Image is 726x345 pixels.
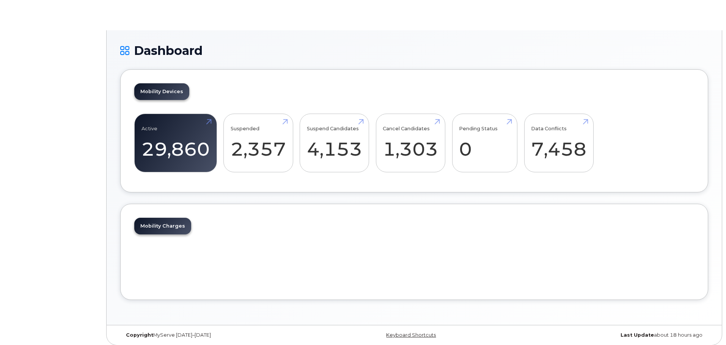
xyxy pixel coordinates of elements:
a: Cancel Candidates 1,303 [383,118,438,168]
div: about 18 hours ago [512,332,708,338]
a: Data Conflicts 7,458 [531,118,586,168]
a: Mobility Charges [134,218,191,234]
strong: Last Update [621,332,654,338]
div: MyServe [DATE]–[DATE] [120,332,316,338]
a: Active 29,860 [141,118,210,168]
a: Pending Status 0 [459,118,510,168]
a: Suspended 2,357 [231,118,286,168]
h1: Dashboard [120,44,708,57]
a: Mobility Devices [134,83,189,100]
a: Keyboard Shortcuts [386,332,436,338]
a: Suspend Candidates 4,153 [307,118,362,168]
strong: Copyright [126,332,153,338]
